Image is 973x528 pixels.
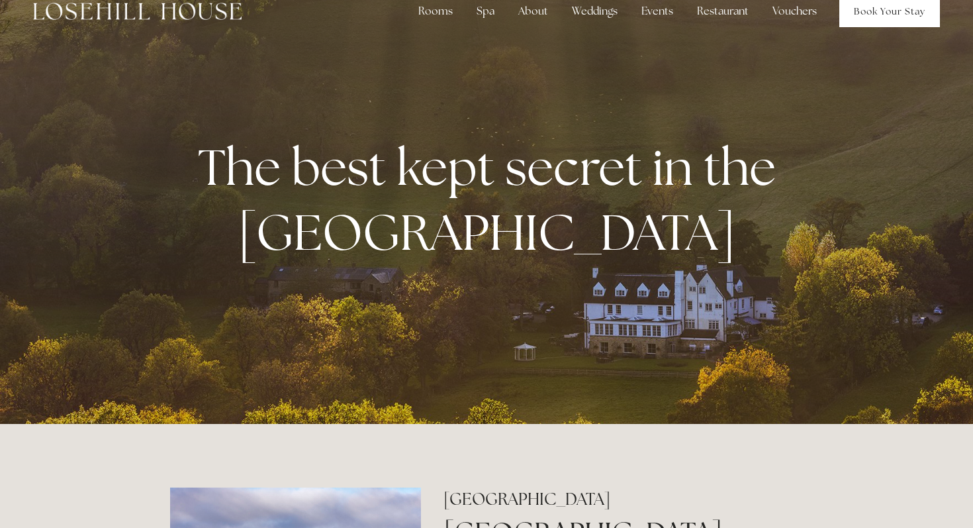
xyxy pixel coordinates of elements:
[198,134,786,264] strong: The best kept secret in the [GEOGRAPHIC_DATA]
[33,3,242,20] img: Losehill House
[443,488,803,511] h2: [GEOGRAPHIC_DATA]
